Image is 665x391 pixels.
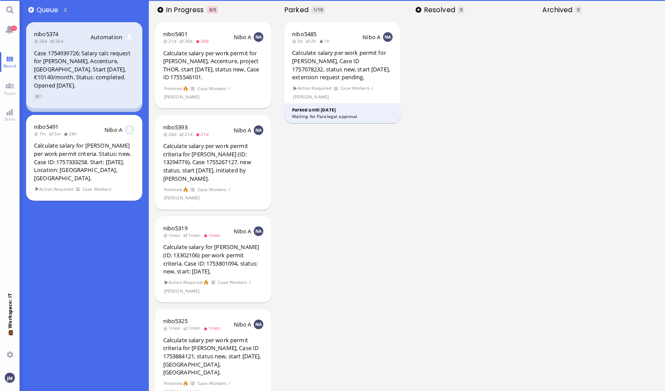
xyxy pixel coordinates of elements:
div: Calculate salary per work permit criteria for [PERSON_NAME] (ID: 13294776). Case 1755267127, new ... [163,142,264,182]
a: nibo5485 [292,30,316,38]
span: /10 [316,7,323,13]
span: Finished [164,380,182,387]
span: 1mon [203,325,223,331]
span: 21d [195,131,212,137]
span: 7m [34,131,49,137]
a: nibo5393 [163,123,188,131]
span: Parked [284,5,311,15]
span: Case Workers [197,186,227,193]
span: 24h [64,131,80,137]
span: 1mon [183,232,203,238]
span: Action Required [164,279,203,286]
span: 1 [313,7,316,13]
span: Board [1,63,18,69]
span: Case Workers [197,85,227,92]
img: NA [254,226,263,236]
span: / [371,84,373,92]
span: 0 [577,7,580,13]
span: / [228,380,231,387]
img: NA [383,32,393,42]
span: Action Required [293,84,332,92]
span: Nibo A [234,227,252,235]
a: nibo5491 [34,123,58,131]
span: Queue [37,5,61,15]
span: [PERSON_NAME] [164,93,200,101]
span: Automation [91,33,122,41]
span: Nibo A [234,33,252,41]
span: Nibo A [104,126,122,134]
span: / [249,279,251,286]
span: [PERSON_NAME] [293,93,329,101]
img: Aut [124,32,134,42]
span: 20d [195,38,212,44]
span: 💼 Workspace: IT [7,328,13,348]
span: / [228,186,231,193]
span: 1h [319,38,332,44]
span: Finished [164,186,182,193]
a: nibo5325 [163,317,188,325]
span: view 1 items [34,93,43,100]
a: nibo5374 [34,30,58,38]
a: nibo5319 [163,224,188,232]
span: 24d [163,131,179,137]
span: 1mon [203,232,223,238]
span: 8 [209,7,212,13]
div: Parked until [DATE] [292,107,393,113]
div: Calculate salary per work permit for [PERSON_NAME], Accenture, project THOR, start [DATE], status... [163,49,264,81]
div: Case 1754939726: Salary calc request for [PERSON_NAME], Accenture, [GEOGRAPHIC_DATA]. Start [DATE... [34,49,134,90]
div: Calculate salary for [PERSON_NAME] (ID: 13302106) per work permit criteria. Case ID: 1753801094, ... [163,243,264,275]
button: Add [416,7,421,13]
img: NA [124,125,134,135]
div: Waiting for Paralegal approval [292,113,393,120]
span: Nibo A [234,126,252,134]
button: Add [28,7,34,13]
span: Case Workers [340,84,370,92]
div: Calculate salary for [PERSON_NAME] per work permit criteria. Status: new. Case ID: 1757333258. St... [34,142,134,182]
span: In progress [166,5,207,15]
span: 2 [64,7,67,13]
span: 1mon [163,325,183,331]
img: NA [254,125,263,135]
span: 0 [460,7,463,13]
span: Action Required [34,185,74,193]
span: Case Workers [218,279,247,286]
span: In progress is overloaded [207,6,218,13]
span: Resolved [424,5,458,15]
span: 20d [179,38,195,44]
span: [PERSON_NAME] [164,194,200,202]
img: NA [254,32,263,42]
span: Nibo A [234,320,252,328]
span: Finished [164,85,182,92]
span: /5 [212,7,216,13]
span: 1mon [163,232,183,238]
span: Stats [2,116,17,122]
span: 21d [163,38,179,44]
a: nibo5401 [163,30,188,38]
span: 1mon [183,325,203,331]
span: 2h [306,38,319,44]
img: NA [254,320,263,329]
span: [PERSON_NAME] [164,287,200,295]
span: 26d [50,38,66,44]
span: / [228,85,231,92]
span: 3d [292,38,306,44]
img: You [5,373,14,382]
span: Nibo A [363,33,380,41]
span: 26d [34,38,50,44]
span: 5m [49,131,64,137]
span: Case Workers [82,185,111,193]
div: Calculate salary per work permit criteria for [PERSON_NAME], Case ID 1753884121, status new, star... [163,336,264,377]
button: Add [158,7,163,13]
span: Team [2,90,18,96]
span: 15 [11,26,17,31]
span: Archived [542,5,575,15]
span: Case Workers [197,380,227,387]
span: 21d [179,131,195,137]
